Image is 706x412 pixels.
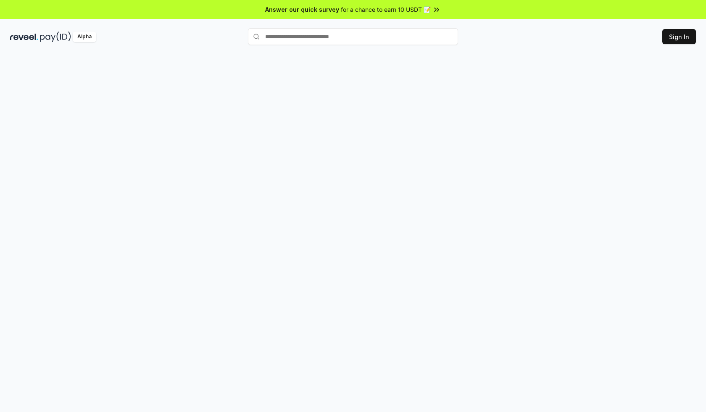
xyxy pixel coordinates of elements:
[265,5,339,14] span: Answer our quick survey
[40,32,71,42] img: pay_id
[662,29,696,44] button: Sign In
[341,5,431,14] span: for a chance to earn 10 USDT 📝
[73,32,96,42] div: Alpha
[10,32,38,42] img: reveel_dark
